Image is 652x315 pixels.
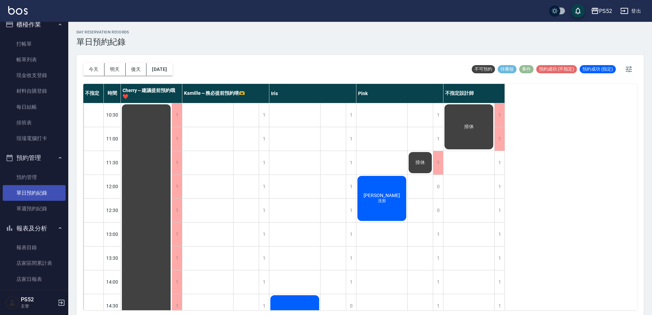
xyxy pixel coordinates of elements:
a: 帳單列表 [3,52,66,67]
span: 預約成功 (不指定) [536,66,577,72]
div: 1 [259,246,269,270]
a: 互助日報表 [3,287,66,303]
div: 1 [259,199,269,222]
button: 今天 [83,63,104,76]
h2: day Reservation records [76,30,129,34]
div: 1 [172,127,182,151]
a: 現金收支登錄 [3,67,66,83]
div: 1 [346,246,356,270]
div: 1 [259,151,269,175]
div: 1 [346,103,356,127]
div: 1 [172,199,182,222]
button: 預約管理 [3,149,66,167]
div: 10:30 [104,103,121,127]
span: 排休 [414,160,426,166]
div: 1 [259,223,269,246]
h5: PS52 [21,296,56,303]
button: 明天 [104,63,126,76]
div: 1 [172,246,182,270]
div: PS52 [599,7,612,15]
a: 單週預約紀錄 [3,201,66,216]
div: 1 [494,151,505,175]
div: 不指定 [83,84,104,103]
div: 1 [172,151,182,175]
div: 1 [433,151,443,175]
div: 1 [433,270,443,294]
div: 1 [494,223,505,246]
div: 1 [494,246,505,270]
div: 1 [346,270,356,294]
div: 1 [494,270,505,294]
a: 排班表 [3,115,66,131]
div: 1 [259,127,269,151]
div: 1 [172,103,182,127]
button: [DATE] [146,63,172,76]
div: Cherry～建議提前預約哦❤️ [121,84,182,103]
div: 1 [346,127,356,151]
div: 1 [346,151,356,175]
div: 1 [494,103,505,127]
div: 1 [433,127,443,151]
a: 打帳單 [3,36,66,52]
button: 櫃檯作業 [3,16,66,33]
div: 1 [259,270,269,294]
a: 店家區間累計表 [3,255,66,271]
span: 待審核 [498,66,516,72]
span: 洗剪 [377,198,387,204]
div: 0 [433,175,443,198]
div: 1 [433,223,443,246]
div: 1 [433,246,443,270]
a: 店家日報表 [3,271,66,287]
button: PS52 [588,4,615,18]
span: 排休 [463,124,475,130]
span: [PERSON_NAME] [362,193,401,198]
a: 材料自購登錄 [3,83,66,99]
div: 1 [433,103,443,127]
img: Person [5,296,19,310]
button: 登出 [618,5,644,17]
div: 11:30 [104,151,121,175]
div: 1 [172,270,182,294]
span: 事件 [519,66,534,72]
div: 14:00 [104,270,121,294]
a: 現場電腦打卡 [3,131,66,146]
a: 每日結帳 [3,99,66,115]
div: 不指定設計師 [443,84,505,103]
button: 報表及分析 [3,220,66,237]
div: 1 [346,199,356,222]
div: 1 [259,103,269,127]
div: 0 [433,199,443,222]
a: 報表目錄 [3,240,66,255]
a: 預約管理 [3,169,66,185]
div: Iris [269,84,356,103]
div: 13:30 [104,246,121,270]
div: 1 [494,199,505,222]
div: 1 [346,223,356,246]
div: 1 [494,175,505,198]
div: Kamille～務必提前預約唷🫶 [182,84,269,103]
p: 主管 [21,303,56,309]
div: 12:30 [104,198,121,222]
span: 預約成功 (指定) [580,66,616,72]
div: 時間 [104,84,121,103]
div: 11:00 [104,127,121,151]
span: 不可預約 [472,66,495,72]
a: 單日預約紀錄 [3,185,66,201]
h3: 單日預約紀錄 [76,37,129,47]
img: Logo [8,6,28,15]
div: 13:00 [104,222,121,246]
div: 1 [346,175,356,198]
div: 1 [172,223,182,246]
div: Pink [356,84,443,103]
div: 1 [494,127,505,151]
div: 1 [259,175,269,198]
div: 1 [172,175,182,198]
div: 12:00 [104,175,121,198]
button: 後天 [126,63,147,76]
button: save [571,4,585,18]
